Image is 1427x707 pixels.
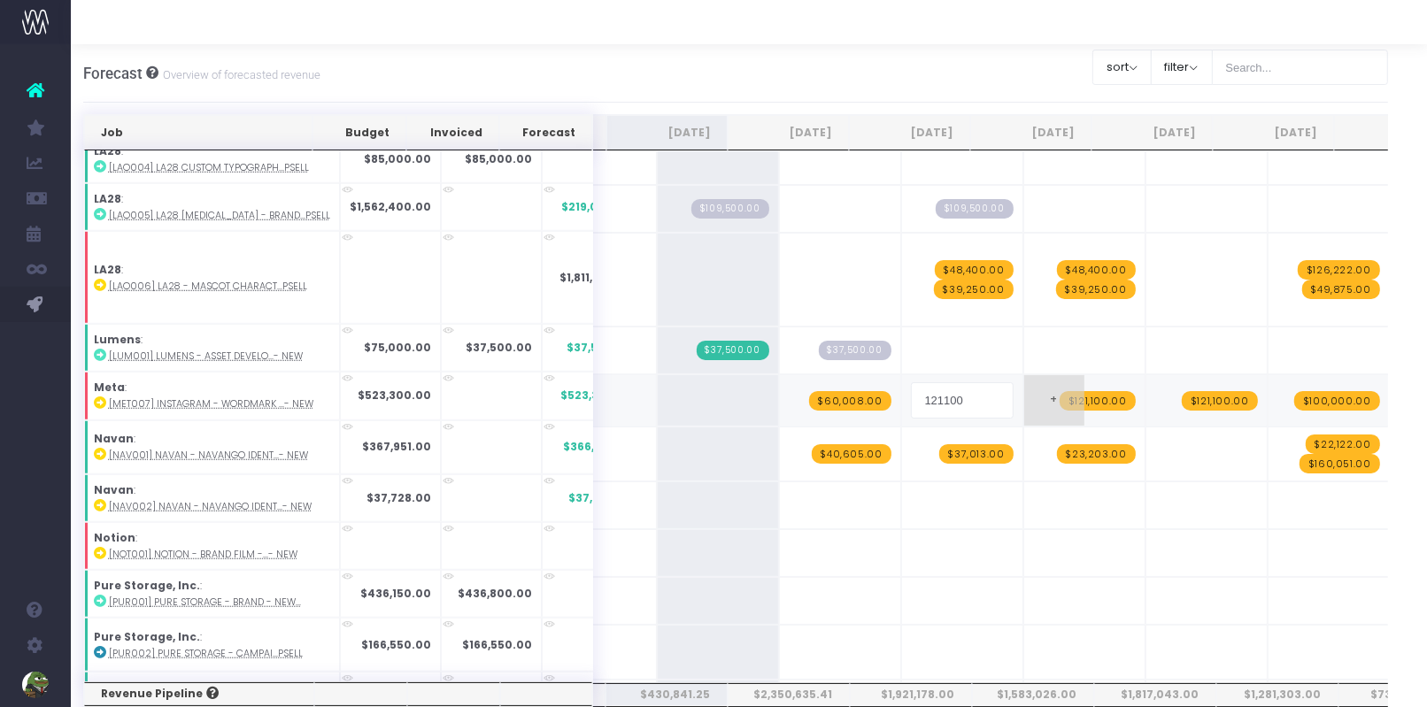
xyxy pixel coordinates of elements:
[84,183,340,231] td: :
[568,490,633,506] span: $37,728.00
[312,115,406,150] th: Budget
[1056,280,1136,299] span: wayahead Revenue Forecast Item
[567,340,633,356] span: $37,500.00
[94,482,134,497] strong: Navan
[1216,683,1338,706] th: $1,281,303.00
[1057,444,1136,464] span: wayahead Revenue Forecast Item
[364,340,431,355] strong: $75,000.00
[458,586,532,601] strong: $436,800.00
[935,260,1014,280] span: wayahead Revenue Forecast Item
[362,439,431,454] strong: $367,951.00
[84,115,312,150] th: Job: activate to sort column ascending
[697,341,769,360] span: Streamtime Invoice: 912 – [LUM001] Lumens - Asset Development - New
[109,397,313,411] abbr: [MET007] Instagram - Wordmark Update - Brand - New
[84,618,340,672] td: :
[358,388,431,403] strong: $523,300.00
[934,280,1014,299] span: wayahead Revenue Forecast Item
[1182,391,1258,411] span: wayahead Revenue Forecast Item
[691,199,769,219] span: Streamtime Draft Invoice: null – [LAO005] LA28 Retainer - Brand - Upsell
[1294,391,1380,411] span: wayahead Revenue Forecast Item
[94,530,135,545] strong: Notion
[84,570,340,618] td: :
[1060,391,1136,411] span: wayahead Revenue Forecast Item
[109,548,297,561] abbr: [NOT001] Notion - Brand Film - Brand - New
[109,449,308,462] abbr: [NAV001] Navan - NavanGo Identity - Brand - New
[1091,115,1213,150] th: Dec 25: activate to sort column ascending
[109,500,312,513] abbr: [NAV002] Navan - NavanGo Identity - Digital - New
[94,332,141,347] strong: Lumens
[1151,50,1213,85] button: filter
[364,151,431,166] strong: $85,000.00
[939,444,1014,464] span: wayahead Revenue Forecast Item
[350,199,431,214] strong: $1,562,400.00
[84,474,340,522] td: :
[819,341,891,360] span: Streamtime Draft Invoice: null – [LUM001] Lumens - Asset Development - New
[465,151,532,166] strong: $85,000.00
[812,444,891,464] span: wayahead Revenue Forecast Item
[1306,434,1380,454] span: wayahead Revenue Forecast Item
[606,115,728,150] th: Aug 25: activate to sort column ascending
[606,683,728,706] th: $430,841.25
[972,683,1094,706] th: $1,583,026.00
[809,391,891,411] span: wayahead Revenue Forecast Item
[84,324,340,372] td: :
[109,209,330,222] abbr: [LAO005] LA28 Retainer - Brand - Upsell
[1300,454,1380,473] span: wayahead Revenue Forecast Item
[1212,50,1389,85] input: Search...
[1298,260,1380,280] span: wayahead Revenue Forecast Item
[94,431,134,446] strong: Navan
[109,161,309,174] abbr: [LAO004] LA28 Custom Typography - Upsell
[1024,375,1084,425] span: +
[1057,260,1136,280] span: wayahead Revenue Forecast Item
[94,629,200,644] strong: Pure Storage, Inc.
[361,637,431,652] strong: $166,550.00
[84,522,340,570] td: :
[936,199,1014,219] span: Streamtime Draft Invoice: null – [LAO005] LA28 Retainer - Brand - Upsell
[360,586,431,601] strong: $436,150.00
[109,350,303,363] abbr: [LUM001] Lumens - Asset Development - Campaign - New
[406,115,499,150] th: Invoiced
[94,380,125,395] strong: Meta
[94,191,121,206] strong: LA28
[109,280,307,293] abbr: [LAO006] LA28 - Mascot Character Design - Brand - Upsell
[970,115,1091,150] th: Nov 25: activate to sort column ascending
[559,270,633,286] span: $1,811,928.00
[849,115,970,150] th: Oct 25: activate to sort column ascending
[366,490,431,505] strong: $37,728.00
[94,143,121,158] strong: LA28
[84,420,340,474] td: :
[109,596,301,609] abbr: [PUR001] Pure Storage - Brand - New
[83,65,143,82] span: Forecast
[84,135,340,183] td: :
[94,262,121,277] strong: LA28
[84,231,340,324] td: :
[728,683,850,706] th: $2,350,635.41
[84,682,314,705] th: Revenue Pipeline
[561,199,633,215] span: $219,000.00
[462,637,532,652] strong: $166,550.00
[1213,115,1334,150] th: Jan 26: activate to sort column ascending
[728,115,849,150] th: Sep 25: activate to sort column ascending
[22,672,49,698] img: images/default_profile_image.png
[1094,683,1216,706] th: $1,817,043.00
[560,388,633,403] span: $523,308.00
[1092,50,1152,85] button: sort
[94,680,200,695] strong: Pure Storage, Inc.
[1302,280,1380,299] span: wayahead Revenue Forecast Item
[850,683,972,706] th: $1,921,178.00
[466,340,532,355] strong: $37,500.00
[84,372,340,419] td: :
[563,439,633,455] span: $366,301.00
[158,65,320,82] small: Overview of forecasted revenue
[499,115,592,150] th: Forecast
[94,578,200,593] strong: Pure Storage, Inc.
[109,647,303,660] abbr: [PUR002] Pure Storage - Campaign - Upsell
